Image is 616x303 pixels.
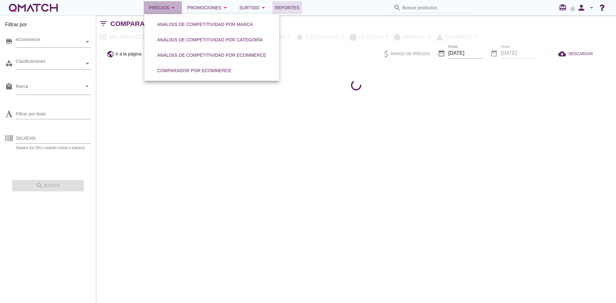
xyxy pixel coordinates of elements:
i: arrow_drop_down [588,4,595,12]
i: search [393,4,401,12]
i: arrow_drop_down [83,82,91,90]
button: DESCARGAR [553,48,598,60]
i: category [5,59,13,67]
button: Promociones [182,1,234,14]
span: Reportes [275,4,300,12]
button: Comparador por eCommerce [152,65,237,76]
i: store [5,38,13,45]
div: Promociones [187,4,229,12]
button: Análisis de competitividad por categoría [152,34,268,46]
a: Análisis de competitividad por categoría [150,32,270,47]
i: date_range [438,49,445,57]
i: redeem [559,4,569,11]
button: Precios [144,1,182,14]
i: local_mall [5,82,13,90]
div: Análisis de competitividad por categoría [157,37,263,43]
h2: Comparador por eCommerce [110,19,223,29]
h3: Filtrar por [5,21,91,31]
div: Análisis de competitividad por marca [157,21,253,28]
i: arrow_drop_down [221,4,229,12]
i: public [107,50,114,58]
a: Análisis de competitividad por eCommerce [150,47,274,63]
button: Análisis de competitividad por eCommerce [152,49,271,61]
i: filter_list [96,23,110,24]
span: Ir a la página [116,51,141,57]
input: Desde [448,48,483,58]
div: Análisis de competitividad por eCommerce [157,52,266,59]
a: Comparador por eCommerce [150,63,239,78]
div: Comparador por eCommerce [157,67,232,74]
div: Surtido [239,4,267,12]
div: Separe los SKU usando coma o espacio [16,146,91,150]
i: cloud_download [558,50,569,58]
i: arrow_drop_down [260,4,267,12]
i: person [575,3,588,12]
button: Análisis de competitividad por marca [152,19,258,30]
a: Análisis de competitividad por marca [150,17,261,32]
i: arrow_drop_down [169,4,177,12]
button: Surtido [234,1,272,14]
input: Buscar productos [402,3,466,13]
a: white-qmatch-logo [8,1,59,14]
a: Reportes [272,1,302,14]
span: DESCARGAR [569,51,593,57]
div: Precios [149,4,177,12]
